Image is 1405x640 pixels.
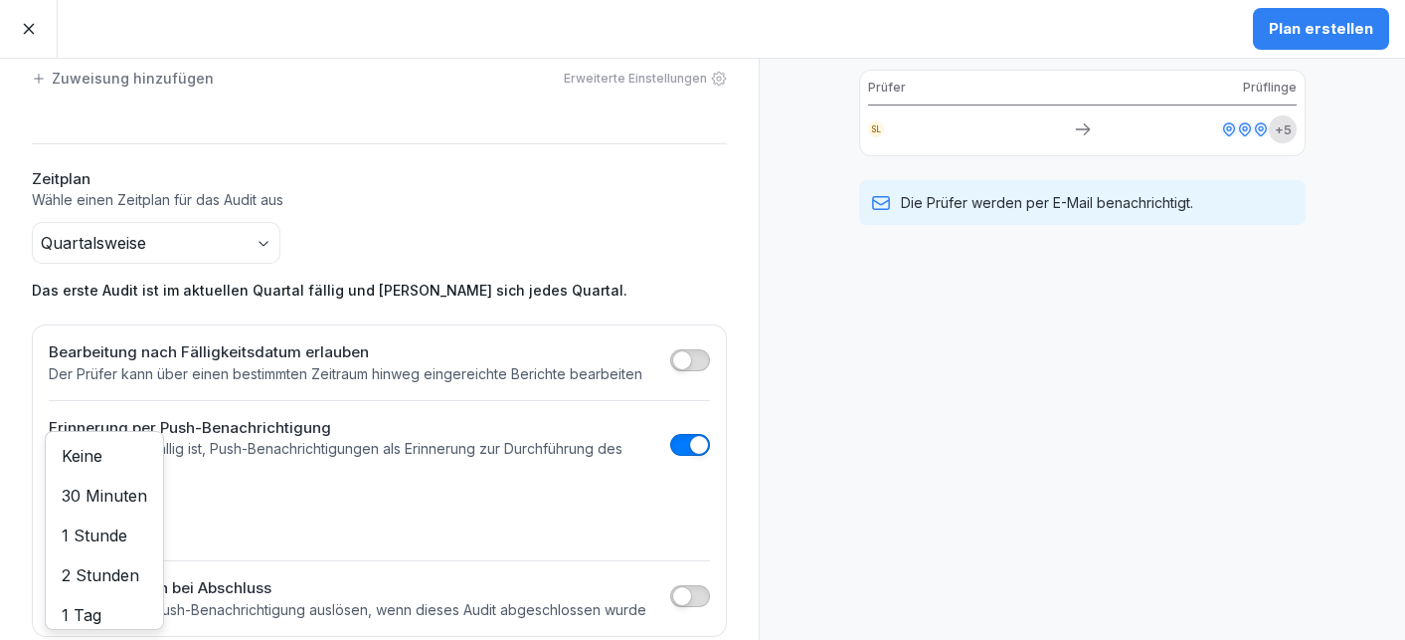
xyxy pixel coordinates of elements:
[62,526,127,545] span: 1 Stunde
[62,486,147,506] span: 30 Minuten
[62,446,102,466] span: Keine
[62,605,101,625] span: 1 Tag
[62,565,139,585] span: 2 Stunden
[1269,18,1373,40] div: Plan erstellen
